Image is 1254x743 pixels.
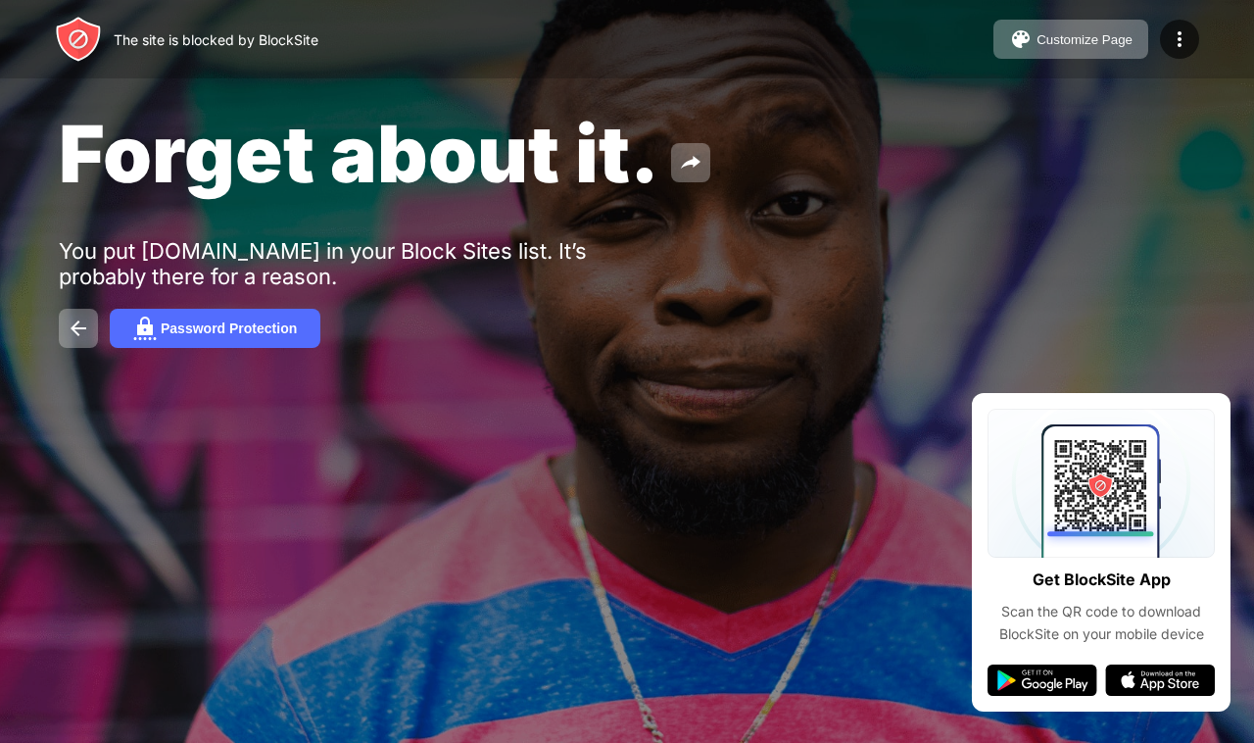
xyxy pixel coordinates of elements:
[988,409,1215,558] img: qrcode.svg
[993,20,1148,59] button: Customize Page
[1033,566,1171,594] div: Get BlockSite App
[1168,27,1191,51] img: menu-icon.svg
[59,238,664,289] div: You put [DOMAIN_NAME] in your Block Sites list. It’s probably there for a reason.
[67,317,90,340] img: back.svg
[1105,665,1215,696] img: app-store.svg
[59,106,659,201] span: Forget about it.
[133,317,157,340] img: password.svg
[1037,32,1133,47] div: Customize Page
[161,321,297,336] div: Password Protection
[114,31,318,48] div: The site is blocked by BlockSite
[110,309,320,348] button: Password Protection
[988,665,1097,696] img: google-play.svg
[1009,27,1033,51] img: pallet.svg
[55,16,102,63] img: header-logo.svg
[679,151,702,174] img: share.svg
[988,601,1215,645] div: Scan the QR code to download BlockSite on your mobile device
